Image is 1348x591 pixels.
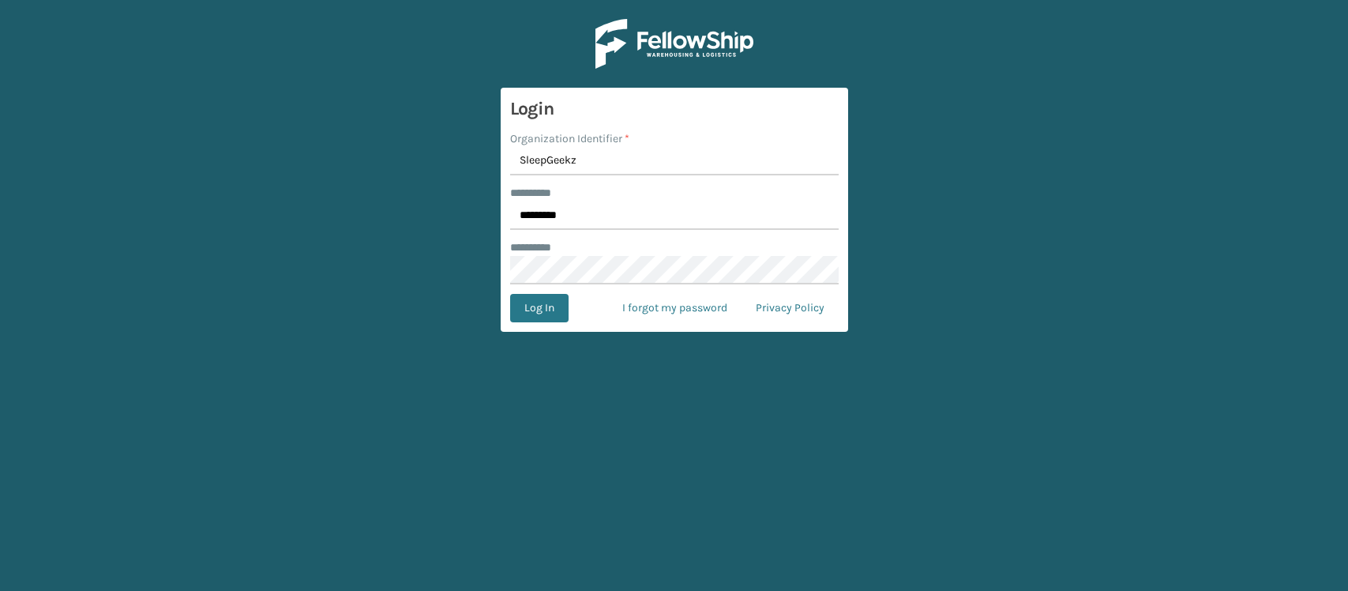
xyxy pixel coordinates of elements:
[510,294,569,322] button: Log In
[742,294,839,322] a: Privacy Policy
[510,97,839,121] h3: Login
[595,19,753,69] img: Logo
[510,130,629,147] label: Organization Identifier
[608,294,742,322] a: I forgot my password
